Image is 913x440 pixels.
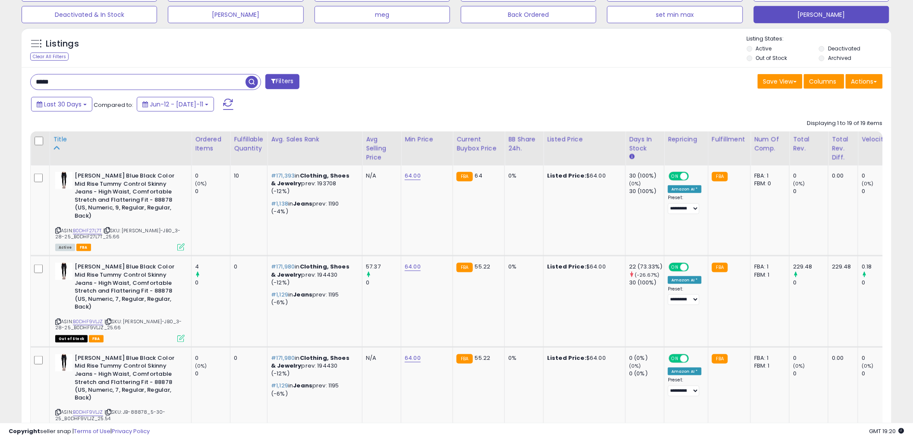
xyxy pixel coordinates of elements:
[629,370,664,378] div: 0 (0%)
[271,354,356,378] p: in prev: 194430 (-12%)
[271,354,349,370] span: Clothing, Shoes & Jewelry
[754,354,783,362] div: FBA: 1
[668,135,705,144] div: Repricing
[195,362,207,369] small: (0%)
[754,271,783,279] div: FBM: 1
[754,362,783,370] div: FBM: 1
[793,354,828,362] div: 0
[74,427,110,435] a: Terms of Use
[456,135,501,153] div: Current Buybox Price
[754,6,889,23] button: [PERSON_NAME]
[712,354,728,364] small: FBA
[55,318,182,331] span: | SKU: [PERSON_NAME]-JB0_3-28-25_B0DHF9VLJZ_25.66
[712,263,728,272] small: FBA
[55,227,181,240] span: | SKU: [PERSON_NAME]-JB0_3-28-25_B0DHF27L7T_25.66
[195,354,230,362] div: 0
[754,135,786,153] div: Num of Comp.
[793,279,828,287] div: 0
[76,244,91,251] span: FBA
[793,187,828,195] div: 0
[405,262,421,271] a: 64.00
[629,187,664,195] div: 30 (100%)
[832,135,854,162] div: Total Rev. Diff.
[629,180,641,187] small: (0%)
[271,262,349,278] span: Clothing, Shoes & Jewelry
[366,135,397,162] div: Avg Selling Price
[195,279,230,287] div: 0
[629,362,641,369] small: (0%)
[405,172,421,180] a: 64.00
[547,263,619,271] div: $64.00
[456,172,472,181] small: FBA
[366,279,401,287] div: 0
[793,362,805,369] small: (0%)
[629,172,664,180] div: 30 (100%)
[75,172,179,222] b: [PERSON_NAME] Blue Black Color Mid Rise Tummy Control Skinny Jeans - High Waist, Comfortable Stre...
[9,427,40,435] strong: Copyright
[547,354,619,362] div: $64.00
[793,180,805,187] small: (0%)
[271,354,295,362] span: #171,980
[862,279,897,287] div: 0
[607,6,743,23] button: set min max
[547,135,622,144] div: Listed Price
[832,354,851,362] div: 0.00
[547,354,586,362] b: Listed Price:
[55,244,75,251] span: All listings currently available for purchase on Amazon
[688,173,702,180] span: OFF
[55,335,88,343] span: All listings that are currently out of stock and unavailable for purchase on Amazon
[668,377,702,396] div: Preset:
[55,263,72,280] img: 31xTrupSquL._SL40_.jpg
[756,45,772,52] label: Active
[475,172,482,180] span: 64
[862,370,897,378] div: 0
[73,409,103,416] a: B0DHF9VLJZ
[271,382,356,397] p: in prev: 1195 (-6%)
[271,291,356,306] p: in prev: 1195 (-6%)
[315,6,450,23] button: meg
[46,38,79,50] h5: Listings
[271,172,349,187] span: Clothing, Shoes & Jewelry
[754,263,783,271] div: FBA: 1
[75,263,179,313] b: [PERSON_NAME] Blue Black Color Mid Rise Tummy Control Skinny Jeans - High Waist, Comfortable Stre...
[94,101,133,109] span: Compared to:
[832,263,851,271] div: 229.48
[55,354,72,371] img: 31xTrupSquL._SL40_.jpg
[112,427,150,435] a: Privacy Policy
[668,286,702,306] div: Preset:
[150,100,203,109] span: Jun-12 - [DATE]-11
[9,428,150,436] div: seller snap | |
[809,77,837,86] span: Columns
[629,153,634,161] small: Days In Stock.
[271,172,295,180] span: #171,393
[271,262,295,271] span: #171,980
[668,185,702,193] div: Amazon AI *
[670,173,680,180] span: ON
[30,53,69,61] div: Clear All Filters
[195,370,230,378] div: 0
[668,368,702,375] div: Amazon AI *
[137,97,214,112] button: Jun-12 - [DATE]-11
[747,35,891,43] p: Listing States:
[31,97,92,112] button: Last 30 Days
[828,54,851,62] label: Archived
[265,74,299,89] button: Filters
[234,354,261,362] div: 0
[670,355,680,362] span: ON
[712,172,728,181] small: FBA
[461,6,596,23] button: Back Ordered
[668,195,702,214] div: Preset:
[195,187,230,195] div: 0
[195,135,227,153] div: Ordered Items
[547,172,619,180] div: $64.00
[75,354,179,404] b: [PERSON_NAME] Blue Black Color Mid Rise Tummy Control Skinny Jeans - High Waist, Comfortable Stre...
[271,135,359,144] div: Avg. Sales Rank
[293,290,312,299] span: Jeans
[635,271,659,278] small: (-26.67%)
[807,119,883,128] div: Displaying 1 to 19 of 19 items
[271,200,356,215] p: in prev: 1190 (-4%)
[547,262,586,271] b: Listed Price:
[629,354,664,362] div: 0 (0%)
[195,180,207,187] small: (0%)
[271,263,356,287] p: in prev: 194430 (-12%)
